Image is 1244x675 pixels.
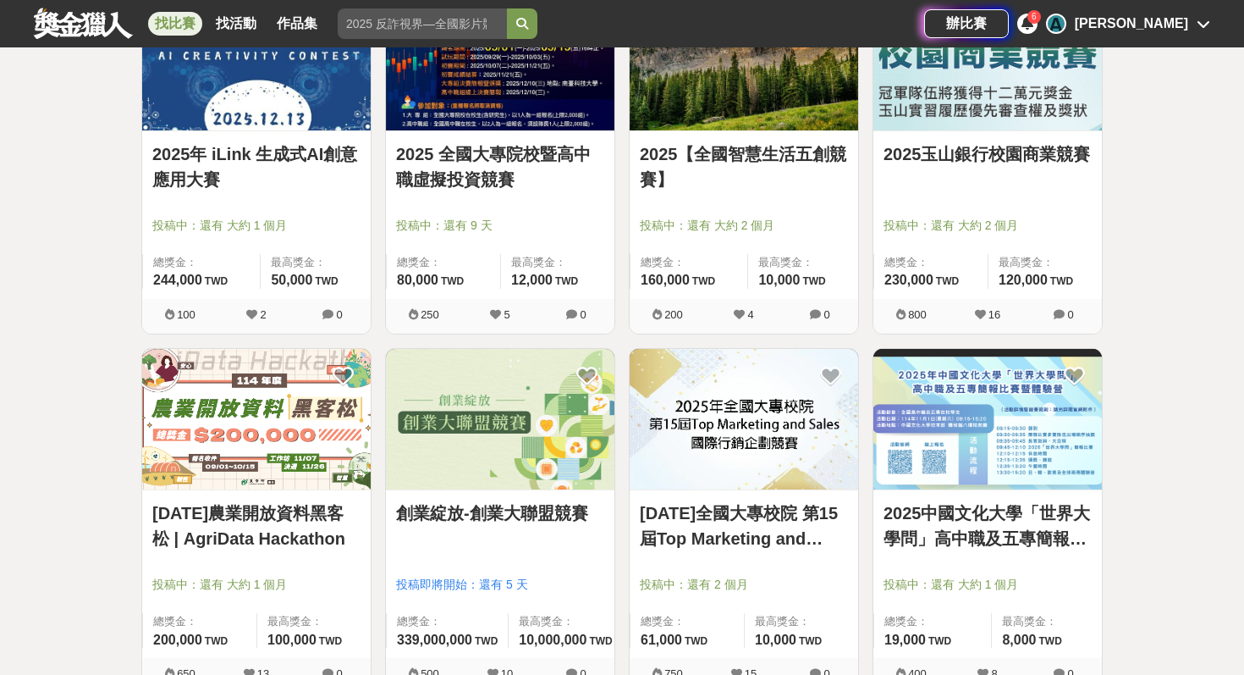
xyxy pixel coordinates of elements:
[441,275,464,287] span: TWD
[873,349,1102,490] img: Cover Image
[315,275,338,287] span: TWD
[396,501,604,526] a: 創業綻放-創業大聯盟競賽
[475,635,498,647] span: TWD
[1050,275,1073,287] span: TWD
[152,217,361,235] span: 投稿中：還有 大約 1 個月
[386,349,614,490] img: Cover Image
[823,308,829,321] span: 0
[640,576,848,594] span: 投稿中：還有 2 個月
[580,308,586,321] span: 0
[397,633,472,647] span: 339,000,000
[555,275,578,287] span: TWD
[999,254,1092,271] span: 最高獎金：
[936,275,959,287] span: TWD
[142,349,371,491] a: Cover Image
[799,635,822,647] span: TWD
[421,308,439,321] span: 250
[271,273,312,287] span: 50,000
[148,12,202,36] a: 找比賽
[153,633,202,647] span: 200,000
[924,9,1009,38] a: 辦比賽
[511,254,604,271] span: 最高獎金：
[884,633,926,647] span: 19,000
[883,217,1092,235] span: 投稿中：還有 大約 2 個月
[142,349,371,490] img: Cover Image
[270,12,324,36] a: 作品集
[758,254,848,271] span: 最高獎金：
[883,576,1092,594] span: 投稿中：還有 大約 1 個月
[153,613,246,630] span: 總獎金：
[1075,14,1188,34] div: [PERSON_NAME]
[338,8,507,39] input: 2025 反詐視界—全國影片競賽
[205,275,228,287] span: TWD
[396,217,604,235] span: 投稿中：還有 9 天
[504,308,509,321] span: 5
[397,613,498,630] span: 總獎金：
[685,635,707,647] span: TWD
[397,254,490,271] span: 總獎金：
[641,273,690,287] span: 160,000
[908,308,927,321] span: 800
[386,349,614,491] a: Cover Image
[153,273,202,287] span: 244,000
[1039,635,1062,647] span: TWD
[640,217,848,235] span: 投稿中：還有 大約 2 個月
[1002,633,1036,647] span: 8,000
[271,254,361,271] span: 最高獎金：
[1046,14,1066,34] div: A
[884,273,933,287] span: 230,000
[519,633,586,647] span: 10,000,000
[884,254,977,271] span: 總獎金：
[883,141,1092,167] a: 2025玉山銀行校園商業競賽
[873,349,1102,491] a: Cover Image
[988,308,1000,321] span: 16
[589,635,612,647] span: TWD
[205,635,228,647] span: TWD
[260,308,266,321] span: 2
[755,633,796,647] span: 10,000
[640,141,848,192] a: 2025【全國智慧生活五創競賽】
[319,635,342,647] span: TWD
[802,275,825,287] span: TWD
[336,308,342,321] span: 0
[397,273,438,287] span: 80,000
[999,273,1048,287] span: 120,000
[511,273,553,287] span: 12,000
[884,613,981,630] span: 總獎金：
[152,141,361,192] a: 2025年 iLink 生成式AI創意應用大賽
[758,273,800,287] span: 10,000
[641,254,737,271] span: 總獎金：
[1067,308,1073,321] span: 0
[928,635,951,647] span: TWD
[755,613,848,630] span: 最高獎金：
[630,349,858,491] a: Cover Image
[883,501,1092,551] a: 2025中國文化大學「世界大學問」高中職及五專簡報比賽
[152,576,361,594] span: 投稿中：還有 大約 1 個月
[153,254,250,271] span: 總獎金：
[267,633,317,647] span: 100,000
[396,576,604,594] span: 投稿即將開始：還有 5 天
[209,12,263,36] a: 找活動
[519,613,612,630] span: 最高獎金：
[152,501,361,551] a: [DATE]農業開放資料黑客松 | AgriData Hackathon
[267,613,361,630] span: 最高獎金：
[396,141,604,192] a: 2025 全國大專院校暨高中職虛擬投資競賽
[1032,12,1037,21] span: 6
[664,308,683,321] span: 200
[1002,613,1092,630] span: 最高獎金：
[692,275,715,287] span: TWD
[177,308,195,321] span: 100
[747,308,753,321] span: 4
[640,501,848,551] a: [DATE]全國大專校院 第15屆Top Marketing and Sales國際行銷企劃競賽
[641,613,734,630] span: 總獎金：
[641,633,682,647] span: 61,000
[630,349,858,490] img: Cover Image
